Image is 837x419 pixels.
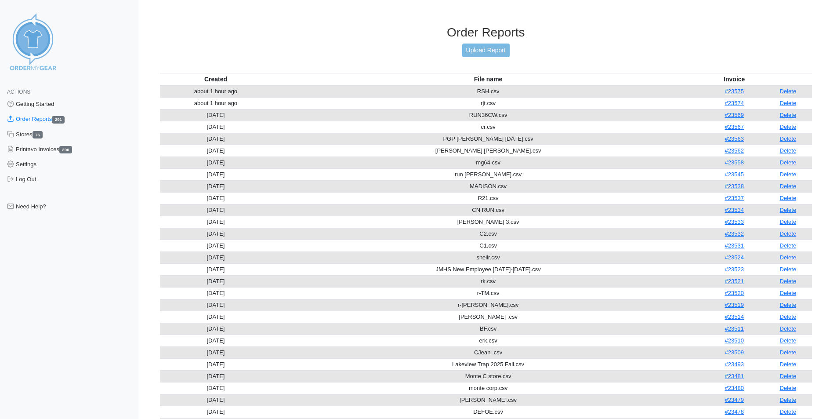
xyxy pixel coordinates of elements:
[7,89,30,95] span: Actions
[725,254,744,261] a: #23524
[160,228,272,240] td: [DATE]
[160,145,272,157] td: [DATE]
[160,97,272,109] td: about 1 hour ago
[780,385,797,391] a: Delete
[160,216,272,228] td: [DATE]
[272,73,704,85] th: File name
[272,133,704,145] td: PGP [PERSON_NAME] [DATE].csv
[725,219,744,225] a: #23533
[780,195,797,201] a: Delete
[160,358,272,370] td: [DATE]
[725,112,744,118] a: #23569
[272,311,704,323] td: [PERSON_NAME] .csv
[725,124,744,130] a: #23567
[725,278,744,284] a: #23521
[272,370,704,382] td: Monte C store.csv
[725,325,744,332] a: #23511
[780,135,797,142] a: Delete
[33,131,43,138] span: 76
[272,299,704,311] td: r-[PERSON_NAME].csv
[160,121,272,133] td: [DATE]
[780,242,797,249] a: Delete
[160,73,272,85] th: Created
[725,147,744,154] a: #23562
[160,406,272,418] td: [DATE]
[160,85,272,98] td: about 1 hour ago
[272,406,704,418] td: DEFOE.csv
[725,135,744,142] a: #23563
[160,133,272,145] td: [DATE]
[272,228,704,240] td: C2.csv
[780,266,797,273] a: Delete
[725,266,744,273] a: #23523
[780,147,797,154] a: Delete
[160,204,272,216] td: [DATE]
[725,183,744,189] a: #23538
[160,168,272,180] td: [DATE]
[272,251,704,263] td: snellr.csv
[462,44,510,57] a: Upload Report
[725,302,744,308] a: #23519
[272,263,704,275] td: JMHS New Employee [DATE]-[DATE].csv
[272,109,704,121] td: RUN36CW.csv
[725,242,744,249] a: #23531
[725,397,744,403] a: #23479
[780,230,797,237] a: Delete
[272,394,704,406] td: [PERSON_NAME].csv
[160,25,812,40] h3: Order Reports
[160,263,272,275] td: [DATE]
[780,100,797,106] a: Delete
[725,207,744,213] a: #23534
[725,230,744,237] a: #23532
[780,313,797,320] a: Delete
[780,171,797,178] a: Delete
[780,219,797,225] a: Delete
[160,382,272,394] td: [DATE]
[780,112,797,118] a: Delete
[160,311,272,323] td: [DATE]
[272,382,704,394] td: monte corp.csv
[160,346,272,358] td: [DATE]
[160,275,272,287] td: [DATE]
[272,85,704,98] td: RSH.csv
[272,97,704,109] td: rjt.csv
[160,370,272,382] td: [DATE]
[160,323,272,335] td: [DATE]
[160,240,272,251] td: [DATE]
[725,159,744,166] a: #23558
[272,145,704,157] td: [PERSON_NAME] [PERSON_NAME].csv
[780,124,797,130] a: Delete
[780,408,797,415] a: Delete
[780,373,797,379] a: Delete
[272,121,704,133] td: cr.csv
[272,240,704,251] td: C1.csv
[725,349,744,356] a: #23509
[52,116,65,124] span: 291
[780,361,797,368] a: Delete
[780,397,797,403] a: Delete
[272,335,704,346] td: erk.csv
[780,207,797,213] a: Delete
[272,287,704,299] td: r-TM.csv
[272,358,704,370] td: Lakeview Trap 2025 Fall.csv
[160,394,272,406] td: [DATE]
[725,313,744,320] a: #23514
[780,325,797,332] a: Delete
[780,290,797,296] a: Delete
[160,157,272,168] td: [DATE]
[725,408,744,415] a: #23478
[160,109,272,121] td: [DATE]
[725,373,744,379] a: #23481
[272,275,704,287] td: rk.csv
[160,287,272,299] td: [DATE]
[272,180,704,192] td: MADISON.csv
[780,337,797,344] a: Delete
[725,88,744,95] a: #23575
[780,183,797,189] a: Delete
[272,216,704,228] td: [PERSON_NAME] 3.csv
[272,192,704,204] td: R21.csv
[160,180,272,192] td: [DATE]
[160,299,272,311] td: [DATE]
[780,349,797,356] a: Delete
[272,157,704,168] td: mg64.csv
